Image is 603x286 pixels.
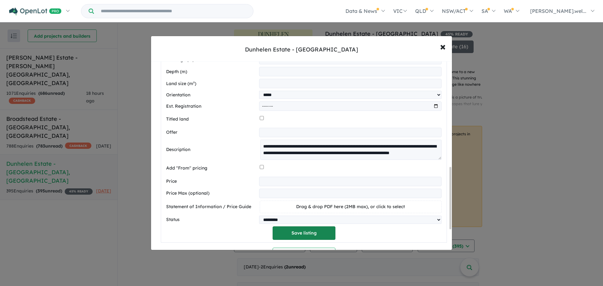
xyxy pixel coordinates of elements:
label: Depth (m) [166,68,257,76]
div: Dunhelen Estate - [GEOGRAPHIC_DATA] [245,46,358,54]
label: Est. Registration [166,103,257,110]
label: Price Max (optional) [166,190,257,197]
label: Orientation [166,91,257,99]
button: Create a new listing [273,248,335,261]
span: [PERSON_NAME].wel... [530,8,586,14]
button: Save listing [273,226,335,240]
label: Offer [166,129,257,136]
label: Add "From" pricing [166,165,257,172]
img: Openlot PRO Logo White [9,8,62,15]
span: Drag & drop PDF here (2MB max), or click to select [296,204,405,209]
input: Try estate name, suburb, builder or developer [95,4,252,18]
label: Description [166,146,258,154]
label: Land size (m²) [166,80,257,88]
label: Statement of Information / Price Guide [166,203,257,211]
span: × [440,40,446,53]
label: Price [166,178,257,185]
label: Titled land [166,116,257,123]
label: Status [166,216,257,224]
